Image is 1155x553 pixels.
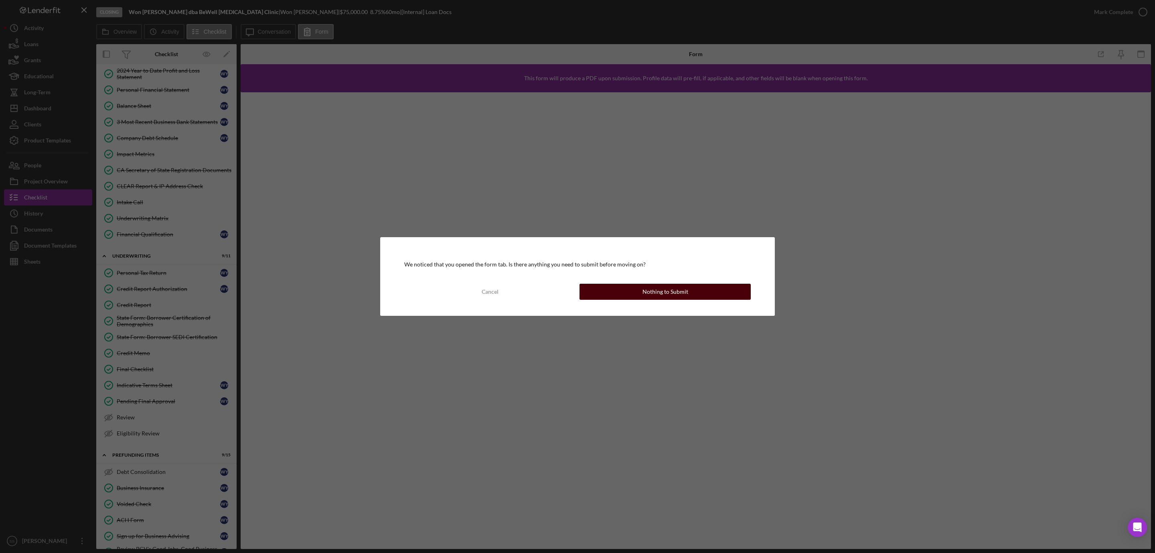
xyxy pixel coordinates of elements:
[642,284,688,300] div: Nothing to Submit
[404,261,751,268] div: We noticed that you opened the form tab. Is there anything you need to submit before moving on?
[482,284,498,300] div: Cancel
[404,284,575,300] button: Cancel
[580,284,751,300] button: Nothing to Submit
[1128,518,1147,537] div: Open Intercom Messenger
